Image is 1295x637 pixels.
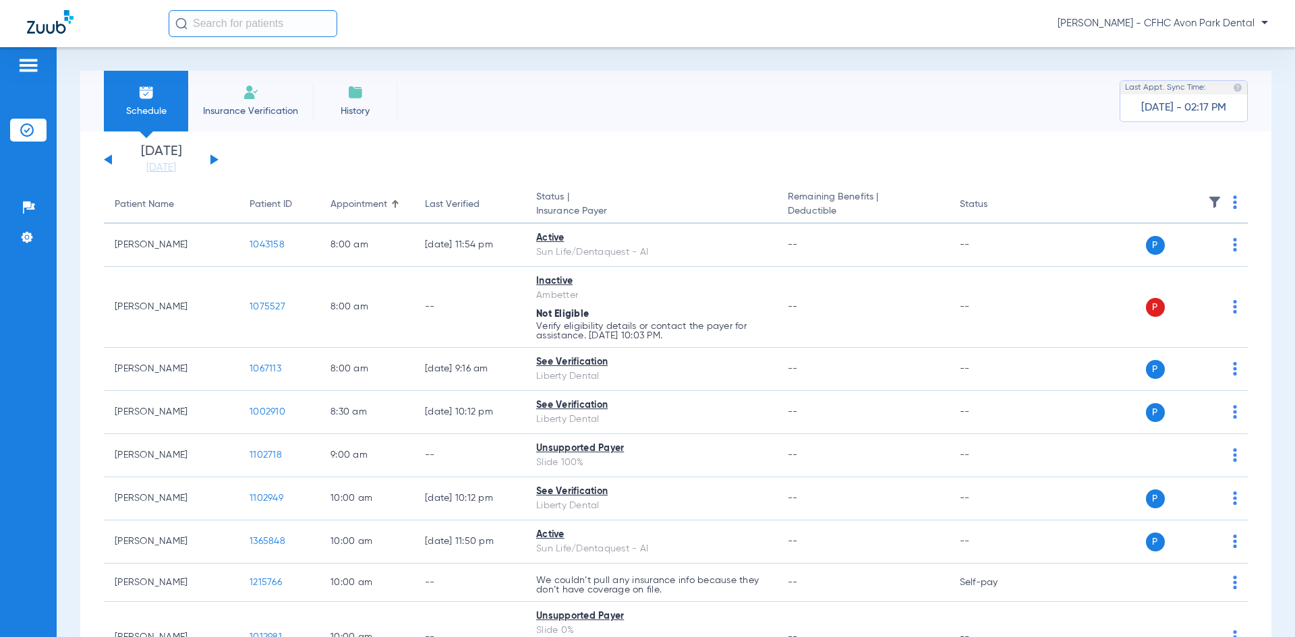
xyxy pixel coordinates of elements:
td: [PERSON_NAME] [104,564,239,602]
a: [DATE] [121,161,202,175]
span: 1002910 [250,407,285,417]
td: [DATE] 10:12 PM [414,477,525,520]
img: group-dot-blue.svg [1233,362,1237,375]
img: group-dot-blue.svg [1233,195,1237,209]
span: Insurance Verification [198,104,303,118]
div: Unsupported Payer [536,442,766,456]
td: -- [949,391,1040,434]
td: -- [949,267,1040,348]
img: group-dot-blue.svg [1233,300,1237,313]
td: 10:00 AM [320,477,414,520]
div: Appointment [330,198,403,212]
span: P [1146,533,1165,551]
span: Insurance Payer [536,204,766,218]
div: Sun Life/Dentaquest - AI [536,245,766,260]
div: Last Verified [425,198,515,212]
td: 8:00 AM [320,224,414,267]
span: 1075527 [250,302,285,311]
span: Deductible [788,204,938,218]
div: Patient Name [115,198,228,212]
div: Unsupported Payer [536,609,766,624]
td: 9:00 AM [320,434,414,477]
th: Status | [525,186,777,224]
p: We couldn’t pull any insurance info because they don’t have coverage on file. [536,576,766,595]
span: -- [788,450,798,460]
td: -- [414,434,525,477]
div: Patient ID [250,198,309,212]
td: [PERSON_NAME] [104,267,239,348]
input: Search for patients [169,10,337,37]
span: 1102718 [250,450,282,460]
span: Schedule [114,104,178,118]
th: Status [949,186,1040,224]
img: group-dot-blue.svg [1233,491,1237,505]
span: -- [788,302,798,311]
span: -- [788,493,798,503]
div: See Verification [536,398,766,413]
td: [PERSON_NAME] [104,224,239,267]
span: [PERSON_NAME] - CFHC Avon Park Dental [1058,17,1268,30]
td: -- [949,348,1040,391]
td: 10:00 AM [320,564,414,602]
span: 1215766 [250,578,282,587]
td: [DATE] 11:54 PM [414,224,525,267]
td: [PERSON_NAME] [104,391,239,434]
td: [DATE] 11:50 PM [414,520,525,564]
td: 8:00 AM [320,267,414,348]
div: See Verification [536,485,766,499]
td: -- [949,520,1040,564]
span: 1043158 [250,240,285,249]
span: Last Appt. Sync Time: [1125,81,1206,94]
span: P [1146,489,1165,508]
img: group-dot-blue.svg [1233,448,1237,462]
td: 8:30 AM [320,391,414,434]
td: [PERSON_NAME] [104,520,239,564]
p: Verify eligibility details or contact the payer for assistance. [DATE] 10:03 PM. [536,322,766,340]
td: 8:00 AM [320,348,414,391]
div: Liberty Dental [536,499,766,513]
div: See Verification [536,355,766,369]
img: hamburger-icon [18,57,39,73]
img: group-dot-blue.svg [1233,238,1237,251]
td: -- [414,267,525,348]
div: Last Verified [425,198,480,212]
img: Zuub Logo [27,10,74,34]
div: Patient ID [250,198,292,212]
div: Active [536,528,766,542]
span: Not Eligible [536,309,589,319]
img: group-dot-blue.svg [1233,405,1237,419]
span: -- [788,578,798,587]
td: -- [949,224,1040,267]
span: [DATE] - 02:17 PM [1141,101,1226,115]
div: Sun Life/Dentaquest - AI [536,542,766,556]
div: Liberty Dental [536,369,766,384]
td: Self-pay [949,564,1040,602]
img: History [347,84,364,100]
img: Search Icon [175,18,188,30]
span: -- [788,537,798,546]
iframe: Chat Widget [1228,572,1295,637]
span: 1102949 [250,493,283,503]
div: Inactive [536,274,766,289]
span: P [1146,236,1165,255]
th: Remaining Benefits | [777,186,948,224]
td: [PERSON_NAME] [104,434,239,477]
div: Slide 100% [536,456,766,470]
td: -- [949,477,1040,520]
div: Ambetter [536,289,766,303]
span: P [1146,360,1165,379]
td: [PERSON_NAME] [104,348,239,391]
td: [PERSON_NAME] [104,477,239,520]
span: P [1146,403,1165,422]
div: Active [536,231,766,245]
td: -- [949,434,1040,477]
img: group-dot-blue.svg [1233,535,1237,548]
td: 10:00 AM [320,520,414,564]
td: [DATE] 10:12 PM [414,391,525,434]
div: Patient Name [115,198,174,212]
li: [DATE] [121,145,202,175]
img: Manual Insurance Verification [243,84,259,100]
td: -- [414,564,525,602]
span: 1067113 [250,364,281,373]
